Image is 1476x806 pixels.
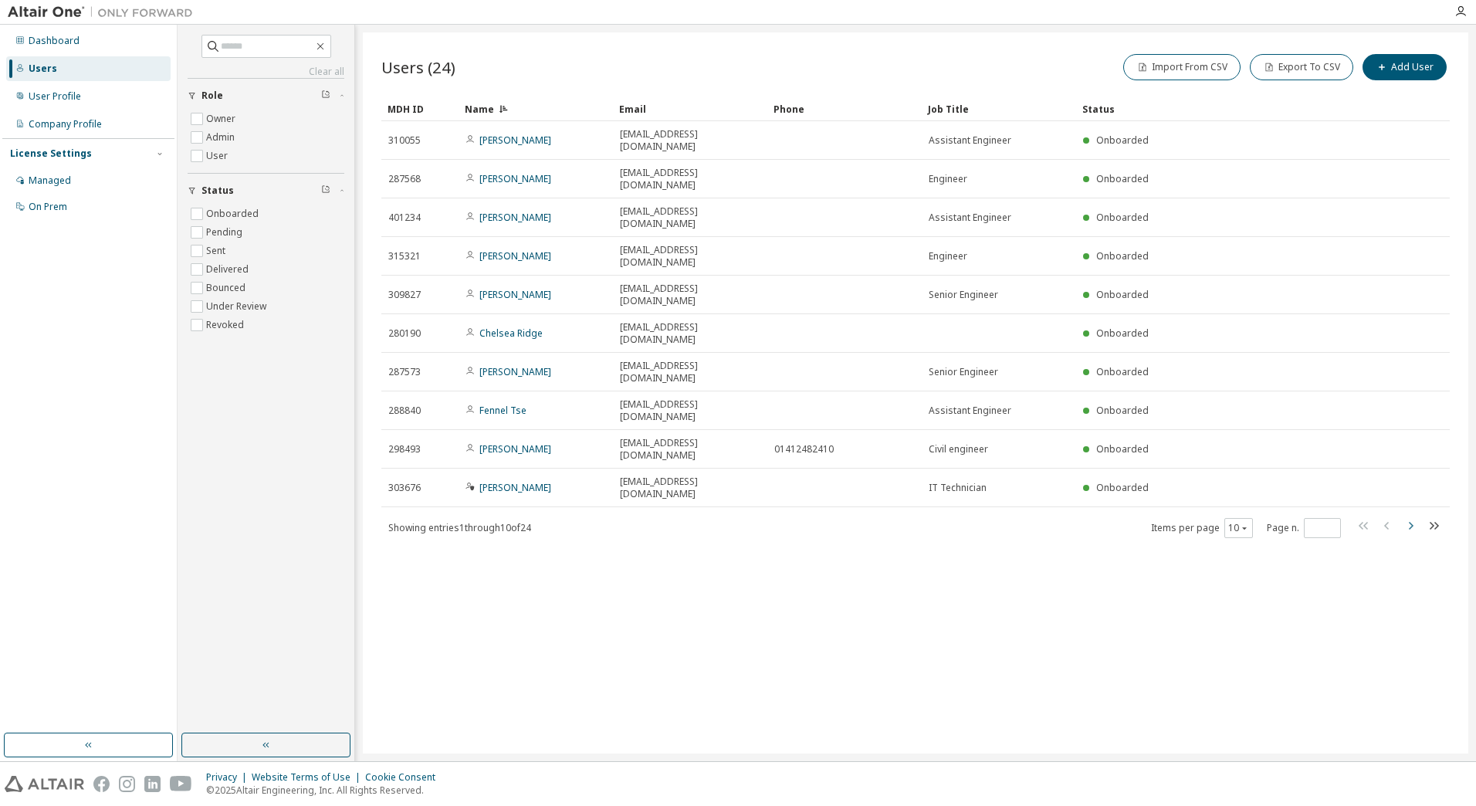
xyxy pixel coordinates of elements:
span: [EMAIL_ADDRESS][DOMAIN_NAME] [620,360,760,384]
span: 287568 [388,173,421,185]
span: Onboarded [1096,404,1149,417]
span: Engineer [929,173,967,185]
span: 315321 [388,250,421,262]
a: Chelsea Ridge [479,327,543,340]
span: 287573 [388,366,421,378]
span: Page n. [1267,518,1341,538]
div: Status [1082,97,1369,121]
label: Owner [206,110,239,128]
img: facebook.svg [93,776,110,792]
div: Privacy [206,771,252,784]
a: [PERSON_NAME] [479,481,551,494]
span: Clear filter [321,185,330,197]
label: User [206,147,231,165]
span: Assistant Engineer [929,212,1011,224]
img: instagram.svg [119,776,135,792]
label: Onboarded [206,205,262,223]
div: Company Profile [29,118,102,130]
button: Import From CSV [1123,54,1241,80]
div: Phone [774,97,916,121]
span: Engineer [929,250,967,262]
div: Dashboard [29,35,80,47]
span: [EMAIL_ADDRESS][DOMAIN_NAME] [620,283,760,307]
span: Senior Engineer [929,289,998,301]
span: [EMAIL_ADDRESS][DOMAIN_NAME] [620,128,760,153]
div: User Profile [29,90,81,103]
span: 298493 [388,443,421,455]
img: Altair One [8,5,201,20]
div: On Prem [29,201,67,213]
img: linkedin.svg [144,776,161,792]
span: 310055 [388,134,421,147]
span: Onboarded [1096,172,1149,185]
img: altair_logo.svg [5,776,84,792]
button: Add User [1363,54,1447,80]
span: [EMAIL_ADDRESS][DOMAIN_NAME] [620,398,760,423]
a: Clear all [188,66,344,78]
div: Managed [29,174,71,187]
span: [EMAIL_ADDRESS][DOMAIN_NAME] [620,476,760,500]
button: Role [188,79,344,113]
a: [PERSON_NAME] [479,134,551,147]
a: [PERSON_NAME] [479,442,551,455]
label: Delivered [206,260,252,279]
div: Cookie Consent [365,771,445,784]
a: [PERSON_NAME] [479,365,551,378]
label: Under Review [206,297,269,316]
button: Export To CSV [1250,54,1353,80]
span: Onboarded [1096,365,1149,378]
span: [EMAIL_ADDRESS][DOMAIN_NAME] [620,205,760,230]
span: [EMAIL_ADDRESS][DOMAIN_NAME] [620,244,760,269]
span: Onboarded [1096,288,1149,301]
span: 309827 [388,289,421,301]
img: youtube.svg [170,776,192,792]
span: Onboarded [1096,249,1149,262]
a: [PERSON_NAME] [479,172,551,185]
label: Admin [206,128,238,147]
span: Users (24) [381,56,455,78]
span: 280190 [388,327,421,340]
a: [PERSON_NAME] [479,288,551,301]
span: Onboarded [1096,481,1149,494]
a: [PERSON_NAME] [479,211,551,224]
span: Onboarded [1096,327,1149,340]
span: Onboarded [1096,134,1149,147]
a: [PERSON_NAME] [479,249,551,262]
label: Bounced [206,279,249,297]
span: Assistant Engineer [929,405,1011,417]
div: Job Title [928,97,1070,121]
span: [EMAIL_ADDRESS][DOMAIN_NAME] [620,437,760,462]
span: Clear filter [321,90,330,102]
span: Assistant Engineer [929,134,1011,147]
span: [EMAIL_ADDRESS][DOMAIN_NAME] [620,321,760,346]
label: Pending [206,223,245,242]
span: 401234 [388,212,421,224]
button: Status [188,174,344,208]
p: © 2025 Altair Engineering, Inc. All Rights Reserved. [206,784,445,797]
span: Senior Engineer [929,366,998,378]
a: Fennel Tse [479,404,526,417]
div: License Settings [10,147,92,160]
div: MDH ID [388,97,452,121]
span: [EMAIL_ADDRESS][DOMAIN_NAME] [620,167,760,191]
span: Civil engineer [929,443,988,455]
div: Email [619,97,761,121]
span: Role [201,90,223,102]
span: Items per page [1151,518,1253,538]
div: Website Terms of Use [252,771,365,784]
div: Name [465,97,607,121]
span: 288840 [388,405,421,417]
label: Revoked [206,316,247,334]
span: IT Technician [929,482,987,494]
span: Onboarded [1096,211,1149,224]
span: 303676 [388,482,421,494]
span: Status [201,185,234,197]
div: Users [29,63,57,75]
button: 10 [1228,522,1249,534]
span: Onboarded [1096,442,1149,455]
label: Sent [206,242,229,260]
span: 01412482410 [774,443,834,455]
span: Showing entries 1 through 10 of 24 [388,521,531,534]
